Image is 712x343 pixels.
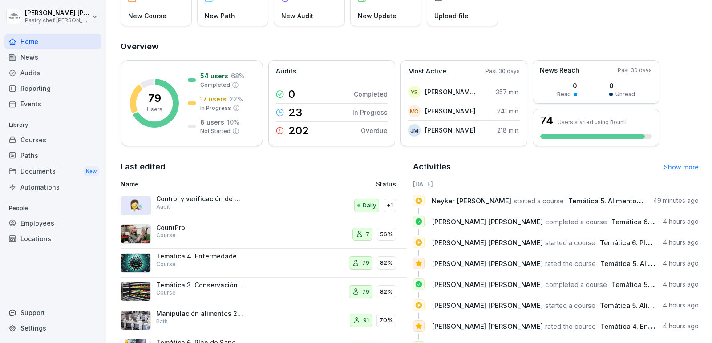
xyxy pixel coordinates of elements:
[380,316,393,325] p: 70%
[156,203,170,211] p: Audit
[129,198,142,214] p: 👩‍🔬
[380,230,393,239] p: 56%
[362,287,369,296] p: 79
[540,65,579,76] p: News Reach
[354,89,388,99] p: Completed
[4,201,101,215] p: People
[200,71,228,81] p: 54 users
[496,87,520,97] p: 357 min.
[432,301,543,310] span: [PERSON_NAME] [PERSON_NAME]
[545,322,596,331] span: rated the course
[4,148,101,163] a: Paths
[121,253,151,273] img: frq77ysdix3y9as6qvhv4ihg.png
[540,115,553,126] h3: 74
[408,105,421,117] div: MO
[121,282,151,301] img: ob1temx17qa248jtpkauy3pv.png
[545,301,595,310] span: started a course
[663,238,699,247] p: 4 hours ago
[615,90,635,98] p: Unread
[205,11,235,20] p: New Path
[156,281,245,289] p: Temática 3. Conservación de los alimentos
[156,310,245,318] p: Manipulación alimentos 2025
[663,322,699,331] p: 4 hours ago
[25,17,90,24] p: Pastry chef [PERSON_NAME] y Cocina gourmet
[121,306,407,335] a: Manipulación alimentos 2025Path9170%
[664,163,699,171] a: Show more
[362,258,369,267] p: 79
[557,90,571,98] p: Read
[568,197,675,205] span: Temática 5. Alimentos Alérgenos
[231,71,245,81] p: 68 %
[4,231,101,246] a: Locations
[663,280,699,289] p: 4 hours ago
[425,87,476,97] p: [PERSON_NAME] Soche
[653,196,699,205] p: 49 minutes ago
[281,11,313,20] p: New Audit
[288,89,295,100] p: 0
[413,161,451,173] h2: Activities
[497,106,520,116] p: 241 min.
[600,301,706,310] span: Temática 5. Alimentos Alérgenos
[121,311,151,330] img: xrig9ngccgkbh355tbuziiw7.png
[352,108,388,117] p: In Progress
[363,201,376,210] p: Daily
[4,215,101,231] a: Employees
[200,117,224,127] p: 8 users
[4,34,101,49] a: Home
[227,117,239,127] p: 10 %
[425,106,476,116] p: [PERSON_NAME]
[514,197,564,205] span: started a course
[156,231,176,239] p: Course
[432,280,543,289] span: [PERSON_NAME] [PERSON_NAME]
[4,96,101,112] a: Events
[200,127,231,135] p: Not Started
[609,81,635,90] p: 0
[558,119,627,125] p: Users started using Bounti
[288,125,309,136] p: 202
[121,224,151,244] img: nanuqyb3jmpxevmk16xmqivn.png
[432,238,543,247] span: [PERSON_NAME] [PERSON_NAME]
[387,201,393,210] p: +1
[121,191,407,220] a: 👩‍🔬Control y verificación de manipuladoresAuditDaily+1
[380,258,393,267] p: 82%
[366,230,369,239] p: 7
[557,81,577,90] p: 0
[545,238,595,247] span: started a course
[156,289,176,297] p: Course
[408,66,446,77] p: Most Active
[4,320,101,336] a: Settings
[358,11,396,20] p: New Update
[147,105,162,113] p: Users
[600,259,707,268] span: Temática 5. Alimentos Alérgenos
[121,179,297,189] p: Name
[408,86,421,98] div: YS
[200,81,230,89] p: Completed
[4,81,101,96] div: Reporting
[156,318,168,326] p: Path
[434,11,469,20] p: Upload file
[4,305,101,320] div: Support
[128,11,166,20] p: New Course
[84,166,99,177] div: New
[432,259,543,268] span: [PERSON_NAME] [PERSON_NAME]
[156,252,245,260] p: Temática 4. Enfermedades transmitidas por alimentos ETA'S
[4,118,101,132] p: Library
[121,278,407,307] a: Temática 3. Conservación de los alimentosCourse7982%
[432,218,543,226] span: [PERSON_NAME] [PERSON_NAME]
[363,316,369,325] p: 91
[4,49,101,65] a: News
[229,94,243,104] p: 22 %
[408,124,421,137] div: JM
[4,65,101,81] div: Audits
[4,179,101,195] a: Automations
[545,280,607,289] span: completed a course
[4,163,101,180] div: Documents
[288,107,302,118] p: 23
